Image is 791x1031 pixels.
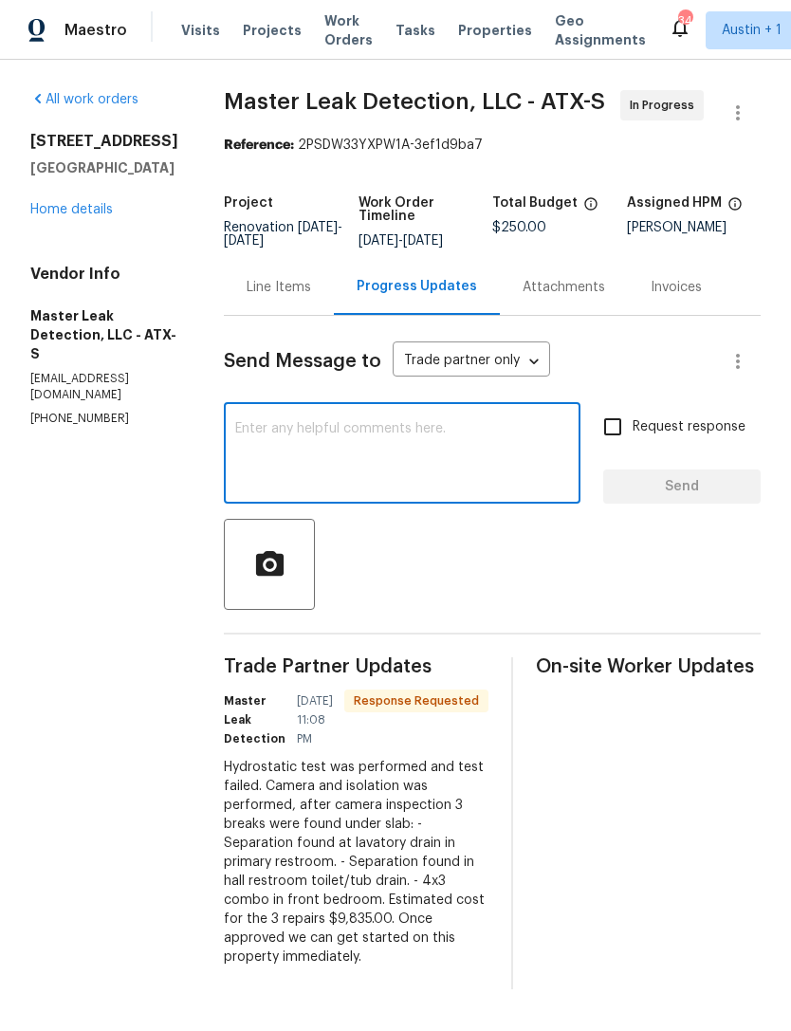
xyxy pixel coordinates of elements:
[583,196,598,221] span: The total cost of line items that have been proposed by Opendoor. This sum includes line items th...
[30,93,138,106] a: All work orders
[678,11,691,30] div: 34
[359,234,443,248] span: -
[224,657,488,676] span: Trade Partner Updates
[224,90,605,113] span: Master Leak Detection, LLC - ATX-S
[224,196,273,210] h5: Project
[346,691,487,710] span: Response Requested
[243,21,302,40] span: Projects
[30,306,178,363] h5: Master Leak Detection, LLC - ATX-S
[224,691,285,748] h6: Master Leak Detection
[633,417,745,437] span: Request response
[181,21,220,40] span: Visits
[297,691,333,748] span: [DATE] 11:08 PM
[30,203,113,216] a: Home details
[224,136,761,155] div: 2PSDW33YXPW1A-3ef1d9ba7
[359,196,493,223] h5: Work Order Timeline
[523,278,605,297] div: Attachments
[30,411,178,427] p: [PHONE_NUMBER]
[224,221,342,248] span: Renovation
[224,758,488,967] div: Hydrostatic test was performed and test failed. Camera and isolation was performed, after camera ...
[357,277,477,296] div: Progress Updates
[630,96,702,115] span: In Progress
[536,657,761,676] span: On-site Worker Updates
[247,278,311,297] div: Line Items
[722,21,782,40] span: Austin + 1
[30,158,178,177] h5: [GEOGRAPHIC_DATA]
[651,278,702,297] div: Invoices
[298,221,338,234] span: [DATE]
[395,24,435,37] span: Tasks
[492,196,578,210] h5: Total Budget
[627,196,722,210] h5: Assigned HPM
[403,234,443,248] span: [DATE]
[224,221,342,248] span: -
[359,234,398,248] span: [DATE]
[492,221,546,234] span: $250.00
[64,21,127,40] span: Maestro
[224,234,264,248] span: [DATE]
[30,371,178,403] p: [EMAIL_ADDRESS][DOMAIN_NAME]
[30,265,178,284] h4: Vendor Info
[224,138,294,152] b: Reference:
[224,352,381,371] span: Send Message to
[458,21,532,40] span: Properties
[727,196,743,221] span: The hpm assigned to this work order.
[393,346,550,377] div: Trade partner only
[627,221,762,234] div: [PERSON_NAME]
[324,11,373,49] span: Work Orders
[555,11,646,49] span: Geo Assignments
[30,132,178,151] h2: [STREET_ADDRESS]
